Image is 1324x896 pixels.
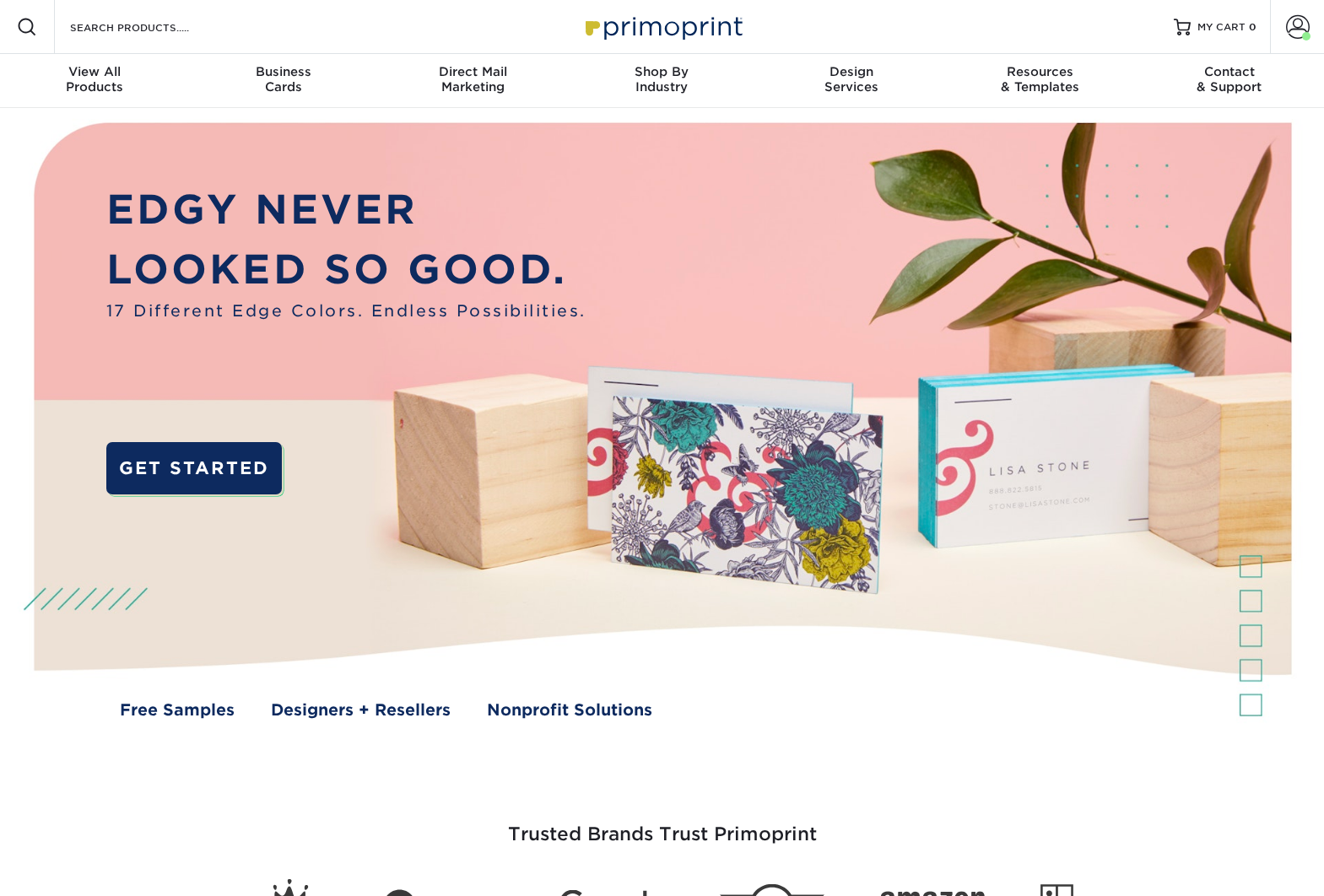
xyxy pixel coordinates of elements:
[1135,64,1324,94] div: & Support
[946,64,1135,94] div: & Templates
[757,64,946,94] div: Services
[1249,21,1256,33] span: 0
[106,300,586,323] span: 17 Different Edge Colors. Endless Possibilities.
[567,64,756,94] div: Industry
[487,699,652,722] a: Nonprofit Solutions
[1197,20,1246,35] span: MY CART
[378,64,567,79] span: Direct Mail
[567,54,756,108] a: Shop ByIndustry
[106,240,586,300] p: LOOKED SO GOOD.
[68,17,233,37] input: SEARCH PRODUCTS.....
[189,64,378,94] div: Cards
[106,442,283,494] a: GET STARTED
[757,54,946,108] a: DesignServices
[1135,64,1324,79] span: Contact
[578,8,747,45] img: Primoprint
[946,54,1135,108] a: Resources& Templates
[106,180,586,240] p: EDGY NEVER
[1135,54,1324,108] a: Contact& Support
[946,64,1135,79] span: Resources
[120,699,235,722] a: Free Samples
[378,54,567,108] a: Direct MailMarketing
[378,64,567,94] div: Marketing
[189,64,378,79] span: Business
[189,54,378,108] a: BusinessCards
[271,699,451,722] a: Designers + Resellers
[567,64,756,79] span: Shop By
[757,64,946,79] span: Design
[169,783,1156,866] h3: Trusted Brands Trust Primoprint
